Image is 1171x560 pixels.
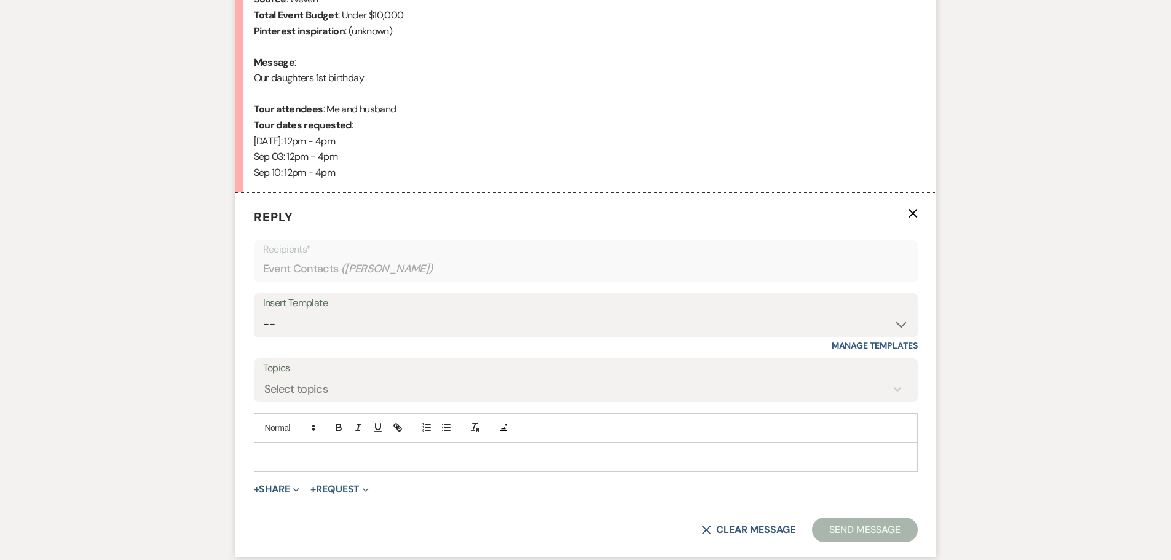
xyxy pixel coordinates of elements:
[254,484,259,494] span: +
[263,294,909,312] div: Insert Template
[701,525,795,535] button: Clear message
[254,119,352,132] b: Tour dates requested
[254,484,300,494] button: Share
[254,56,295,69] b: Message
[832,340,918,351] a: Manage Templates
[263,242,909,258] p: Recipients*
[254,9,338,22] b: Total Event Budget
[812,518,917,542] button: Send Message
[264,381,328,397] div: Select topics
[263,257,909,281] div: Event Contacts
[310,484,316,494] span: +
[254,209,293,225] span: Reply
[254,103,323,116] b: Tour attendees
[310,484,369,494] button: Request
[254,25,345,37] b: Pinterest inspiration
[263,360,909,377] label: Topics
[341,261,433,277] span: ( [PERSON_NAME] )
